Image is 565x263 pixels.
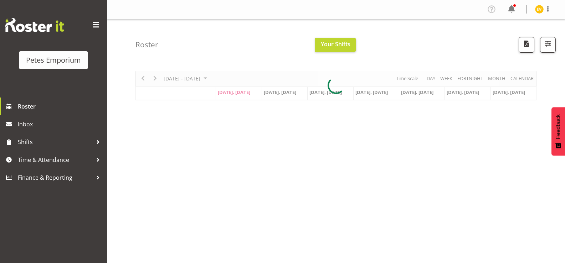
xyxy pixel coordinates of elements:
[18,172,93,183] span: Finance & Reporting
[5,18,64,32] img: Rosterit website logo
[18,137,93,147] span: Shifts
[519,37,534,53] button: Download a PDF of the roster according to the set date range.
[555,114,561,139] span: Feedback
[540,37,556,53] button: Filter Shifts
[18,154,93,165] span: Time & Attendance
[321,40,350,48] span: Your Shifts
[26,55,81,65] div: Petes Emporium
[135,41,158,49] h4: Roster
[315,38,356,52] button: Your Shifts
[535,5,544,14] img: eva-vailini10223.jpg
[551,107,565,156] button: Feedback - Show survey
[18,101,103,112] span: Roster
[18,119,103,130] span: Inbox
